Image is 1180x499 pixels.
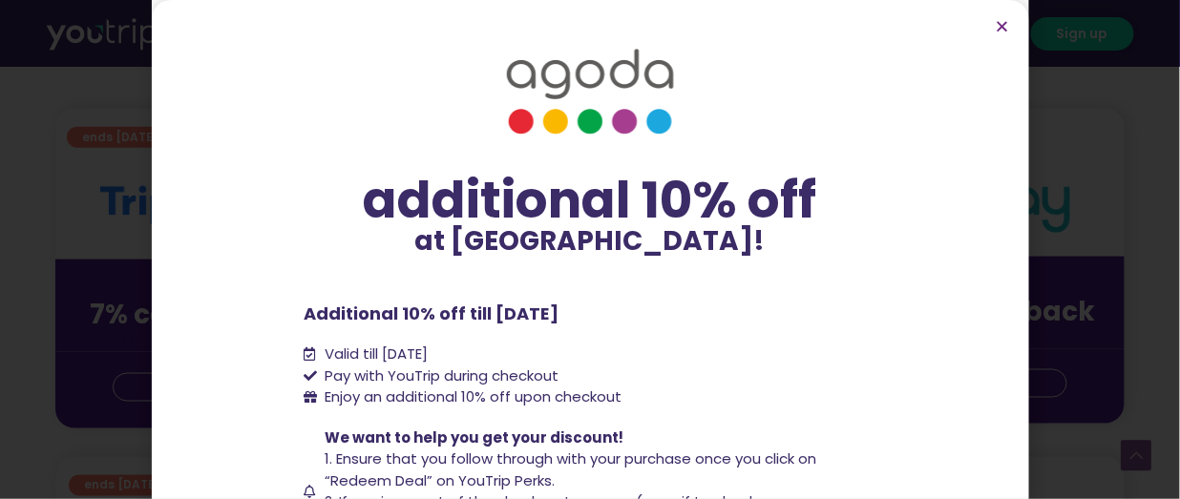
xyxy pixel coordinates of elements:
span: We want to help you get your discount! [326,427,624,447]
a: Close [996,19,1010,33]
span: Enjoy an additional 10% off upon checkout [326,386,622,406]
p: Additional 10% off till [DATE] [304,301,876,326]
p: at [GEOGRAPHIC_DATA]! [304,228,876,255]
span: Pay with YouTrip during checkout [321,365,559,387]
span: 1. Ensure that you follow through with your purchase once you click on “Redeem Deal” on YouTrip P... [326,448,817,490]
div: additional 10% off [304,173,876,228]
span: Valid till [DATE] [321,343,429,365]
